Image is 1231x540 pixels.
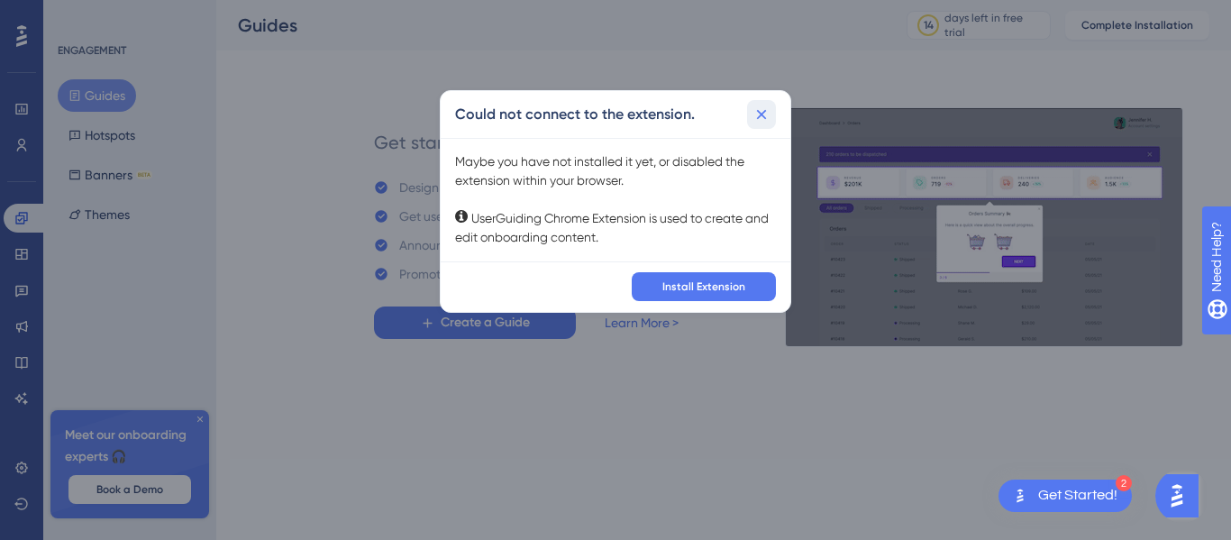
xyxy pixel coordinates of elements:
iframe: UserGuiding AI Assistant Launcher [1155,469,1209,523]
div: Get Started! [1038,486,1117,506]
div: 2 [1116,475,1132,491]
span: Install Extension [662,279,745,294]
img: launcher-image-alternative-text [1009,485,1031,507]
div: Maybe you have not installed it yet, or disabled the extension within your browser. UserGuiding C... [455,152,776,247]
div: Open Get Started! checklist, remaining modules: 2 [998,480,1132,512]
h2: Could not connect to the extension. [455,104,695,125]
span: Need Help? [42,5,113,26]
